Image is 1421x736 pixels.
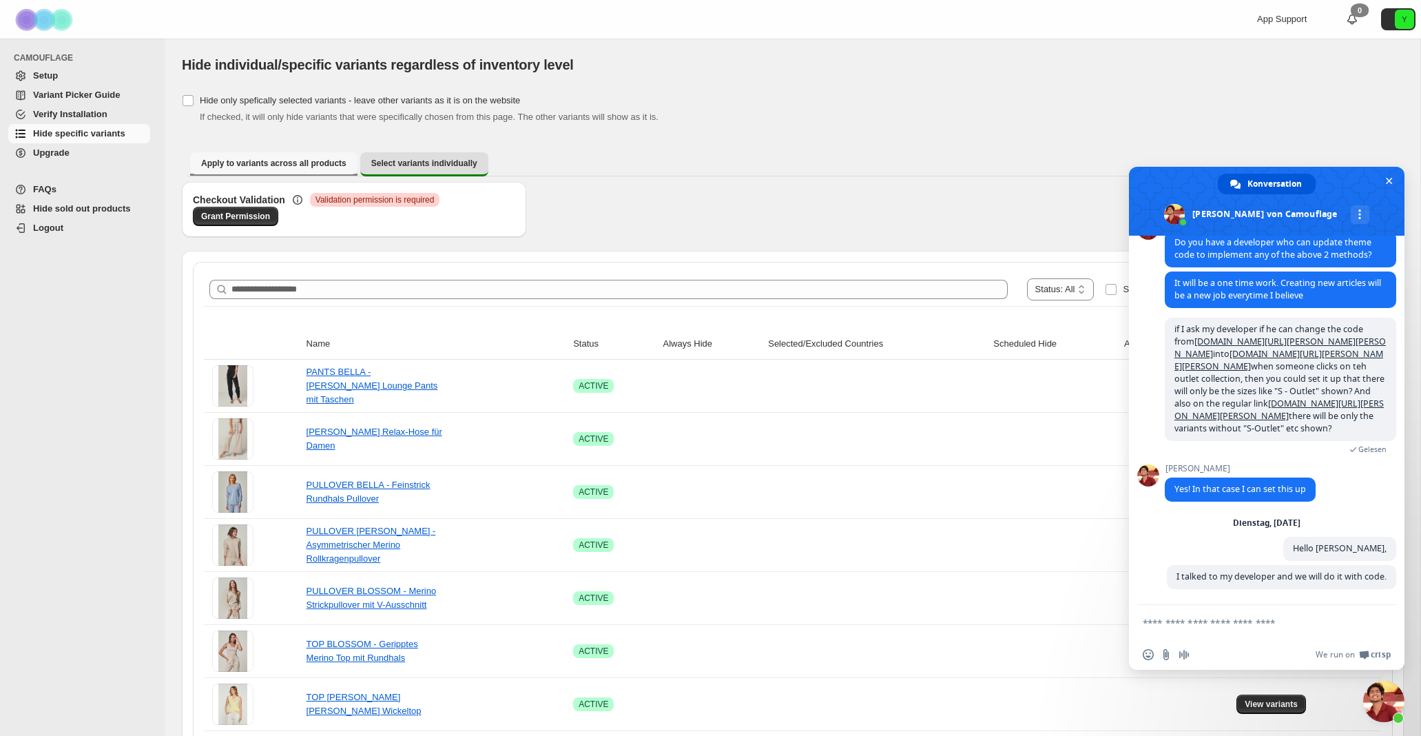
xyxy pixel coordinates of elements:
[1174,348,1383,372] a: [DOMAIN_NAME][URL][PERSON_NAME][PERSON_NAME]
[1179,649,1190,660] span: Audionachricht aufzeichnen
[8,199,150,218] a: Hide sold out products
[1233,519,1300,527] div: Dienstag, [DATE]
[307,586,437,610] a: PULLOVER BLOSSOM - Merino Strickpullover mit V-Ausschnitt
[989,329,1120,360] th: Scheduled Hide
[1371,649,1391,660] span: Crisp
[33,109,107,119] span: Verify Installation
[302,329,570,360] th: Name
[579,646,608,657] span: ACTIVE
[579,699,608,710] span: ACTIVE
[8,85,150,105] a: Variant Picker Guide
[1345,12,1359,26] a: 0
[315,194,435,205] span: Validation permission is required
[8,66,150,85] a: Setup
[193,207,278,226] a: Grant Permission
[1174,483,1306,495] span: Yes! In that case I can set this up
[8,143,150,163] a: Upgrade
[201,211,270,222] span: Grant Permission
[1165,464,1316,473] span: [PERSON_NAME]
[1316,649,1355,660] span: We run on
[33,203,131,214] span: Hide sold out products
[1174,336,1386,360] a: [DOMAIN_NAME][URL][PERSON_NAME][PERSON_NAME]
[569,329,658,360] th: Status
[659,329,765,360] th: Always Hide
[1293,542,1387,554] span: Hello [PERSON_NAME],
[1316,649,1391,660] a: We run onCrisp
[1174,323,1386,434] span: if I ask my developer if he can change the code from into when someone clicks on teh outlet colle...
[360,152,488,176] button: Select variants individually
[307,427,442,451] a: [PERSON_NAME] Relax-Hose für Damen
[33,147,70,158] span: Upgrade
[1143,617,1360,629] textarea: Verfassen Sie Ihre Nachricht…
[1176,571,1387,582] span: I talked to my developer and we will do it with code.
[371,158,477,169] span: Select variants individually
[307,480,431,504] a: PULLOVER BELLA - Feinstrick Rundhals Pullover
[764,329,989,360] th: Selected/Excluded Countries
[307,367,438,405] a: PANTS BELLA - [PERSON_NAME] Lounge Pants mit Taschen
[1218,174,1316,194] div: Konversation
[1257,14,1307,24] span: App Support
[1395,10,1414,29] span: Avatar with initials Y
[307,692,422,716] a: TOP [PERSON_NAME] [PERSON_NAME] Wickeltop
[1358,444,1387,454] span: Gelesen
[579,540,608,551] span: ACTIVE
[1174,398,1384,422] a: [DOMAIN_NAME][URL][PERSON_NAME][PERSON_NAME]
[1143,649,1154,660] span: Einen Emoji einfügen
[200,95,520,105] span: Hide only spefically selected variants - leave other variants as it is on the website
[1381,8,1415,30] button: Avatar with initials Y
[190,152,357,174] button: Apply to variants across all products
[1174,277,1381,301] span: It will be a one time work. Creating new articles will be a new job everytime I believe
[1120,329,1232,360] th: Always Show
[1123,284,1273,294] span: Show Camouflage managed products
[579,487,608,498] span: ACTIVE
[1351,3,1369,17] div: 0
[1382,174,1396,188] span: Chat schließen
[579,593,608,604] span: ACTIVE
[182,57,574,72] span: Hide individual/specific variants regardless of inventory level
[193,193,285,207] h3: Checkout Validation
[8,180,150,199] a: FAQs
[1363,681,1404,722] div: Chat schließen
[1247,174,1302,194] span: Konversation
[1174,236,1371,260] span: Do you have a developer who can update theme code to implement any of the above 2 methods?
[11,1,80,39] img: Camouflage
[307,526,436,564] a: PULLOVER [PERSON_NAME] - Asymmetrischer Merino Rollkragenpullover
[1161,649,1172,660] span: Datei senden
[200,112,658,122] span: If checked, it will only hide variants that were specifically chosen from this page. The other va...
[1236,695,1306,714] button: View variants
[201,158,346,169] span: Apply to variants across all products
[33,90,120,100] span: Variant Picker Guide
[14,52,156,63] span: CAMOUFLAGE
[307,639,418,663] a: TOP BLOSSOM - Geripptes Merino Top mit Rundhals
[1245,699,1298,710] span: View variants
[8,105,150,124] a: Verify Installation
[33,70,58,81] span: Setup
[8,218,150,238] a: Logout
[1402,15,1407,23] text: Y
[8,124,150,143] a: Hide specific variants
[33,184,56,194] span: FAQs
[579,433,608,444] span: ACTIVE
[1351,205,1369,224] div: Mehr Kanäle
[579,380,608,391] span: ACTIVE
[33,128,125,139] span: Hide specific variants
[33,223,63,233] span: Logout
